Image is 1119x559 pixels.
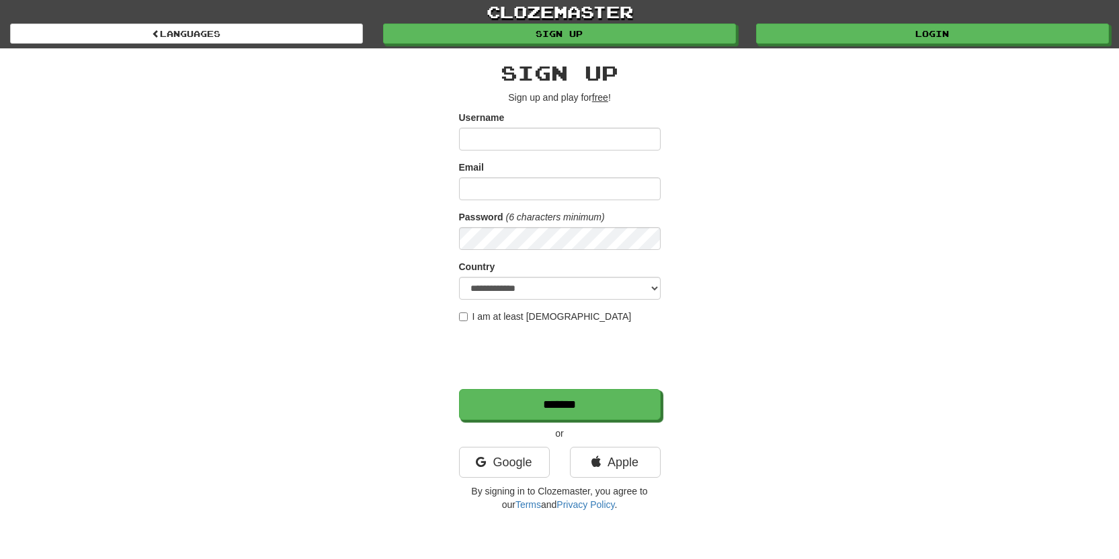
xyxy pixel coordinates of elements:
p: Sign up and play for ! [459,91,661,104]
u: free [592,92,608,103]
h2: Sign up [459,62,661,84]
a: Apple [570,447,661,478]
p: or [459,427,661,440]
label: Email [459,161,484,174]
iframe: reCAPTCHA [459,330,663,382]
em: (6 characters minimum) [506,212,605,222]
label: Country [459,260,495,273]
p: By signing in to Clozemaster, you agree to our and . [459,484,661,511]
a: Languages [10,24,363,44]
input: I am at least [DEMOGRAPHIC_DATA] [459,312,468,321]
a: Login [756,24,1109,44]
a: Privacy Policy [556,499,614,510]
a: Sign up [383,24,736,44]
label: Username [459,111,505,124]
a: Terms [515,499,541,510]
label: Password [459,210,503,224]
label: I am at least [DEMOGRAPHIC_DATA] [459,310,632,323]
a: Google [459,447,550,478]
